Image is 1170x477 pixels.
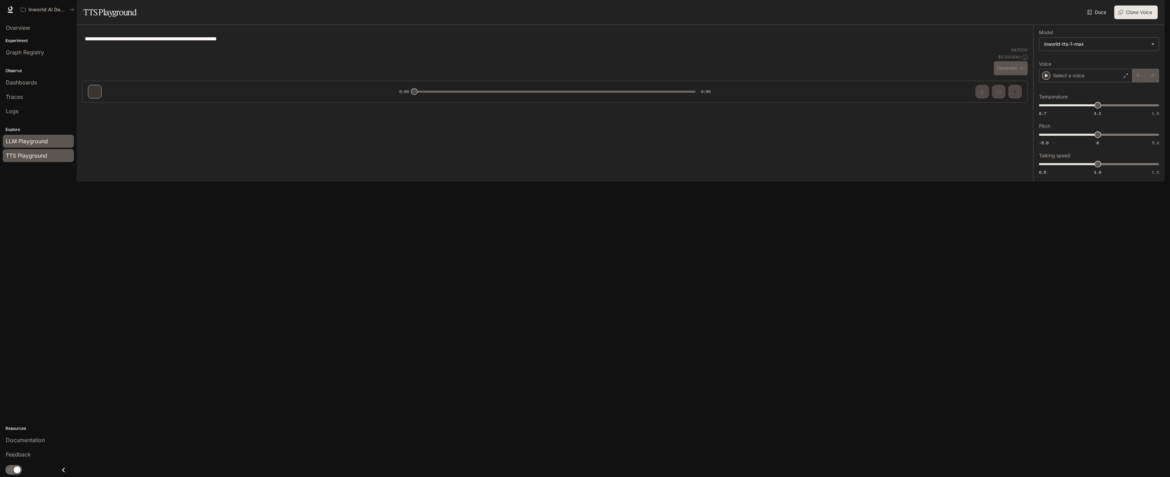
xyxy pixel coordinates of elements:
[998,54,1021,60] p: $ 0.000640
[1039,30,1053,35] p: Model
[1011,47,1028,53] p: 64 / 1000
[1044,41,1148,48] div: inworld-tts-1-max
[1053,72,1084,79] p: Select a voice
[1152,169,1159,175] span: 1.5
[1094,169,1101,175] span: 1.0
[1039,94,1068,99] p: Temperature
[83,5,136,19] h1: TTS Playground
[1152,140,1159,146] span: 5.0
[1152,110,1159,116] span: 1.5
[1039,153,1070,158] p: Talking speed
[1039,38,1159,51] div: inworld-tts-1-max
[1094,110,1101,116] span: 1.1
[1114,5,1158,19] button: Clone Voice
[1039,169,1046,175] span: 0.5
[1039,124,1050,129] p: Pitch
[1039,140,1049,146] span: -5.0
[1039,110,1046,116] span: 0.7
[1086,5,1109,19] a: Docs
[18,3,77,16] button: All workspaces
[1096,140,1099,146] span: 0
[28,7,67,13] p: Inworld AI Demos
[1039,62,1051,66] p: Voice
